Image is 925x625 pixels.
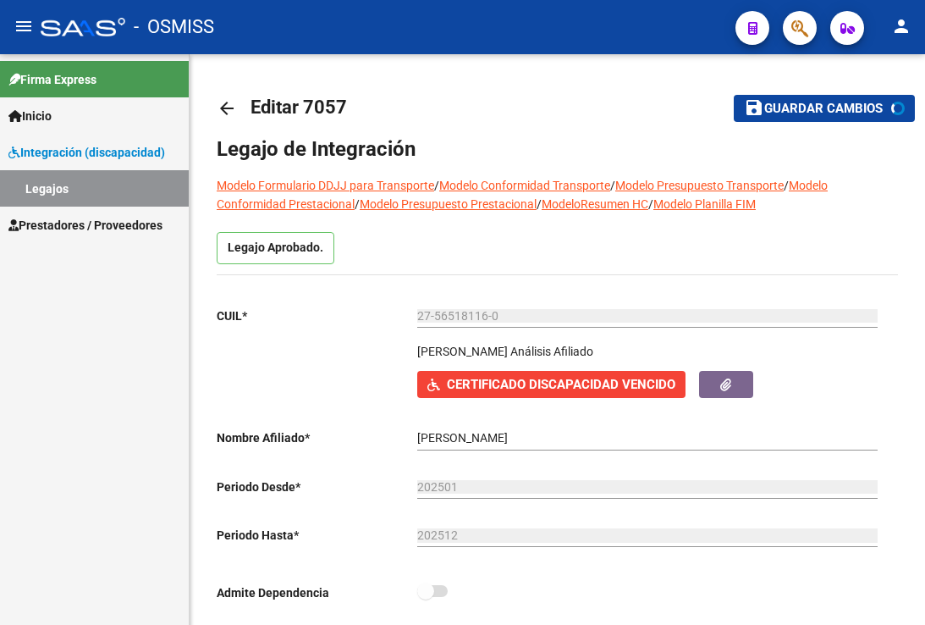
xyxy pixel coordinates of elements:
[14,16,34,36] mat-icon: menu
[615,179,784,192] a: Modelo Presupuesto Transporte
[510,342,593,361] div: Análisis Afiliado
[217,478,417,496] p: Periodo Desde
[217,307,417,325] p: CUIL
[764,102,883,117] span: Guardar cambios
[217,584,417,602] p: Admite Dependencia
[734,95,915,121] button: Guardar cambios
[217,136,898,163] h1: Legajo de Integración
[417,371,685,397] button: Certificado Discapacidad Vencido
[439,179,610,192] a: Modelo Conformidad Transporte
[217,526,417,545] p: Periodo Hasta
[417,342,508,361] p: [PERSON_NAME]
[251,97,347,118] span: Editar 7057
[134,8,214,46] span: - OSMISS
[217,429,417,447] p: Nombre Afiliado
[8,216,162,235] span: Prestadores / Proveedores
[542,197,648,211] a: ModeloResumen HC
[217,98,237,119] mat-icon: arrow_back
[447,378,675,393] span: Certificado Discapacidad Vencido
[217,232,334,264] p: Legajo Aprobado.
[867,567,908,608] iframe: Intercom live chat
[891,16,911,36] mat-icon: person
[8,143,165,162] span: Integración (discapacidad)
[8,70,96,89] span: Firma Express
[360,197,537,211] a: Modelo Presupuesto Prestacional
[744,97,764,118] mat-icon: save
[8,107,52,125] span: Inicio
[217,179,434,192] a: Modelo Formulario DDJJ para Transporte
[653,197,756,211] a: Modelo Planilla FIM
